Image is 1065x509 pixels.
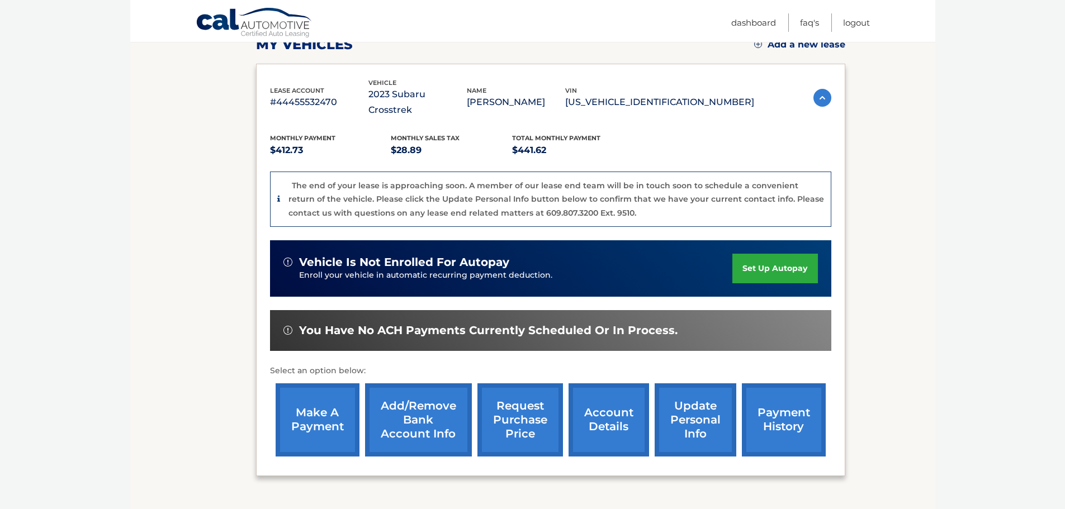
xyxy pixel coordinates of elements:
p: $412.73 [270,142,391,158]
p: Select an option below: [270,364,831,378]
a: Dashboard [731,13,776,32]
a: Logout [843,13,870,32]
a: FAQ's [800,13,819,32]
img: add.svg [754,40,762,48]
img: alert-white.svg [283,258,292,267]
span: name [467,87,486,94]
p: Enroll your vehicle in automatic recurring payment deduction. [299,269,733,282]
a: account details [569,383,649,456]
p: The end of your lease is approaching soon. A member of our lease end team will be in touch soon t... [288,180,824,218]
a: make a payment [276,383,359,456]
span: vin [565,87,577,94]
a: payment history [742,383,826,456]
span: lease account [270,87,324,94]
span: Monthly Payment [270,134,335,142]
a: Cal Automotive [196,7,313,40]
img: alert-white.svg [283,326,292,335]
a: request purchase price [477,383,563,456]
p: #44455532470 [270,94,368,110]
p: [PERSON_NAME] [467,94,565,110]
p: $28.89 [391,142,512,158]
img: accordion-active.svg [813,89,831,107]
span: vehicle is not enrolled for autopay [299,255,509,269]
span: You have no ACH payments currently scheduled or in process. [299,324,678,337]
a: Add/Remove bank account info [365,383,472,456]
p: 2023 Subaru Crosstrek [368,87,467,118]
h2: my vehicles [256,36,353,53]
a: update personal info [655,383,736,456]
span: vehicle [368,79,396,87]
a: Add a new lease [754,39,845,50]
span: Monthly sales Tax [391,134,460,142]
a: set up autopay [732,254,817,283]
p: [US_VEHICLE_IDENTIFICATION_NUMBER] [565,94,754,110]
span: Total Monthly Payment [512,134,600,142]
p: $441.62 [512,142,633,158]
